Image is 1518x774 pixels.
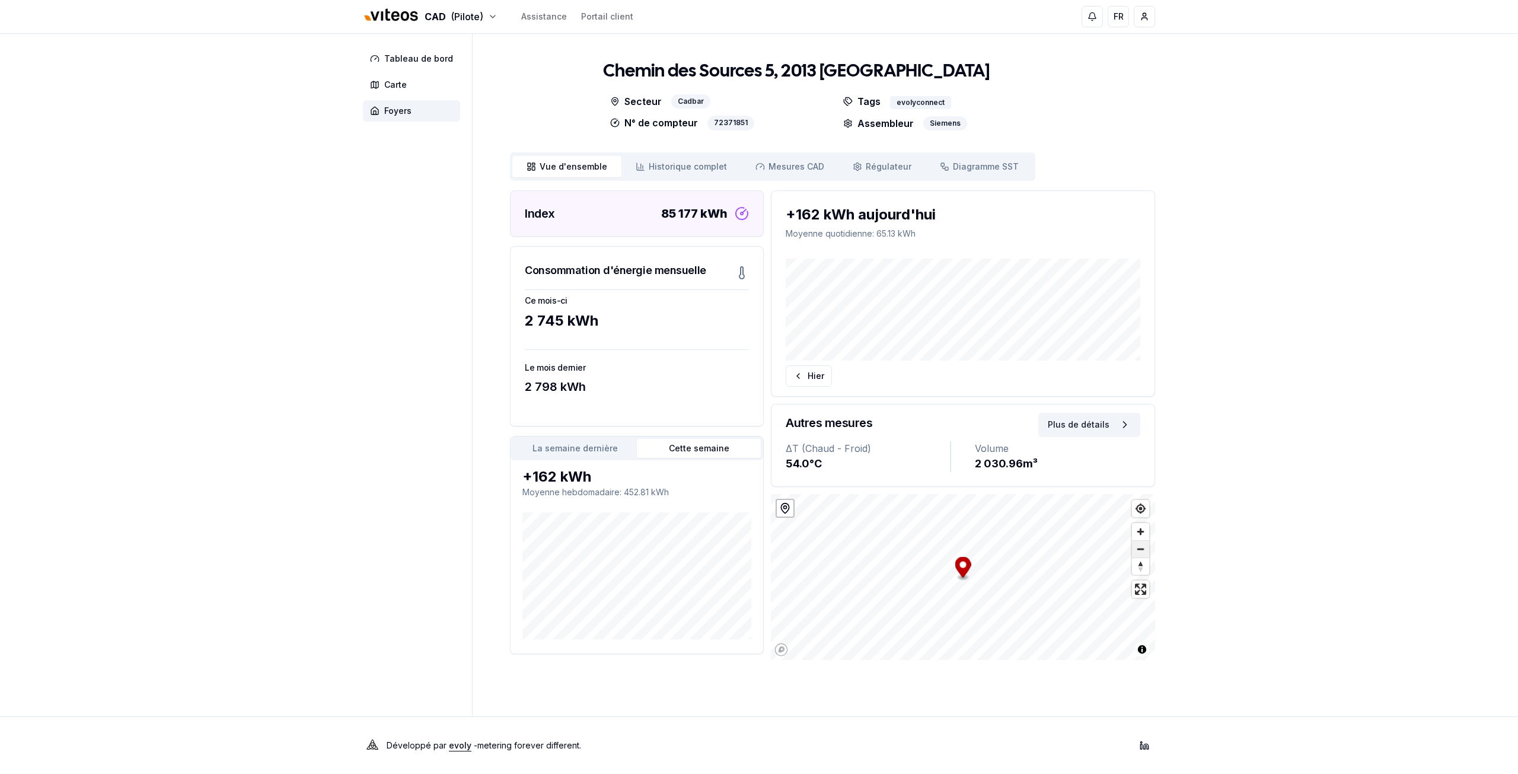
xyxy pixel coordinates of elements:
[1114,11,1124,23] span: FR
[649,161,727,173] span: Historique complet
[525,311,749,330] div: 2 745 kWh
[363,48,465,69] a: Tableau de bord
[955,557,971,581] div: Map marker
[1132,558,1149,575] span: Reset bearing to north
[384,105,412,117] span: Foyers
[741,156,838,177] a: Mesures CAD
[451,9,483,24] span: (Pilote)
[838,156,926,177] a: Régulateur
[1132,540,1149,558] button: Zoom out
[387,737,581,754] p: Développé par - metering forever different .
[621,156,741,177] a: Historique complet
[774,643,788,657] a: Mapbox homepage
[786,228,1140,240] p: Moyenne quotidienne : 65.13 kWh
[513,439,637,458] button: La semaine dernière
[637,439,761,458] button: Cette semaine
[363,4,498,30] button: CAD(Pilote)
[512,156,621,177] a: Vue d'ensemble
[522,486,751,498] p: Moyenne hebdomadaire : 452.81 kWh
[1132,523,1149,540] button: Zoom in
[1132,558,1149,575] button: Reset bearing to north
[603,61,990,82] h1: Chemin des Sources 5, 2013 [GEOGRAPHIC_DATA]
[1135,642,1149,657] button: Toggle attribution
[610,94,662,109] p: Secteur
[581,11,633,23] a: Portail client
[786,441,950,456] div: ΔT (Chaud - Froid)
[363,736,382,755] img: Evoly Logo
[786,415,872,431] h3: Autres mesures
[768,161,824,173] span: Mesures CAD
[1132,500,1149,517] button: Find my location
[953,161,1019,173] span: Diagramme SST
[525,262,706,279] h3: Consommation d'énergie mensuelle
[525,378,749,395] div: 2 798 kWh
[1108,6,1129,27] button: FR
[975,456,1140,472] div: 2 030.96 m³
[363,100,465,122] a: Foyers
[786,456,950,472] div: 54.0 °C
[1132,541,1149,558] span: Zoom out
[843,116,914,130] p: Assembleur
[975,441,1140,456] div: Volume
[866,161,911,173] span: Régulateur
[522,467,751,486] div: +162 kWh
[521,11,567,23] a: Assistance
[671,94,710,109] div: Cadbar
[525,205,555,222] h3: Index
[707,116,754,130] div: 72371851
[1038,413,1140,437] button: Plus de détails
[786,205,1140,224] div: +162 kWh aujourd'hui
[843,94,881,109] p: Tags
[449,740,471,750] a: evoly
[384,53,453,65] span: Tableau de bord
[786,365,832,387] button: Hier
[363,1,420,30] img: Viteos - CAD Logo
[363,74,465,95] a: Carte
[1132,581,1149,598] button: Enter fullscreen
[890,96,951,109] div: evolyconnect
[540,161,607,173] span: Vue d'ensemble
[384,79,407,91] span: Carte
[610,116,698,130] p: N° de compteur
[525,295,749,307] h3: Ce mois-ci
[510,48,581,143] img: unit Image
[525,362,749,374] h3: Le mois dernier
[661,205,728,222] div: 85 177 kWh
[926,156,1033,177] a: Diagramme SST
[425,9,446,24] span: CAD
[771,494,1155,660] canvas: Map
[923,116,967,130] div: Siemens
